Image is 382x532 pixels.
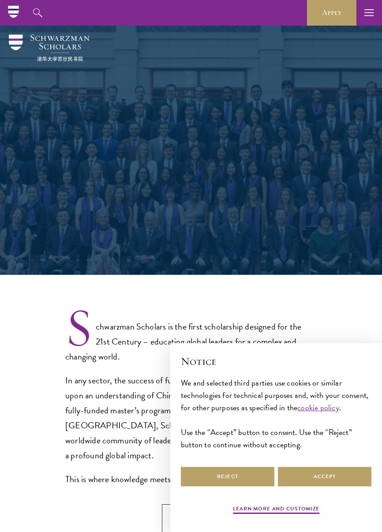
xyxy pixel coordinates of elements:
button: Reject [181,467,274,487]
p: This is where knowledge meets opportunity. [65,472,317,487]
button: Accept [278,467,371,487]
button: Learn more and customize [233,505,319,515]
a: cookie policy [297,401,339,413]
p: Schwarzman Scholars is the first scholarship designed for the 21st Century – educating global lea... [65,306,317,364]
p: In any sector, the success of future leaders around the world depends upon an understanding of Ch... [65,373,317,463]
img: Schwarzman Scholars [9,34,90,61]
div: We and selected third parties use cookies or similar technologies for technical purposes and, wit... [181,377,371,451]
h2: Notice [181,354,371,369]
